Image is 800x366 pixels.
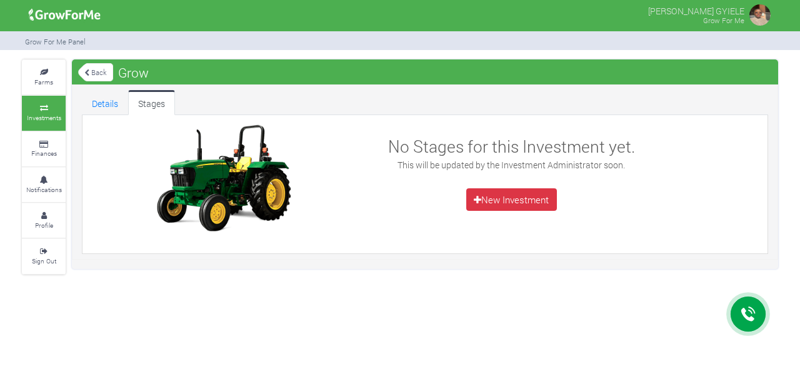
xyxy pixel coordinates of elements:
[35,221,53,230] small: Profile
[379,136,644,156] h3: No Stages for this Investment yet.
[78,62,113,83] a: Back
[27,113,61,122] small: Investments
[22,96,66,130] a: Investments
[379,158,644,171] p: This will be updated by the Investment Administrator soon.
[25,37,86,46] small: Grow For Me Panel
[466,188,557,211] a: New Investment
[703,16,744,25] small: Grow For Me
[24,3,105,28] img: growforme image
[32,257,56,265] small: Sign Out
[22,239,66,273] a: Sign Out
[31,149,57,158] small: Finances
[648,3,744,18] p: [PERSON_NAME] GYIELE
[82,90,128,115] a: Details
[747,3,772,28] img: growforme image
[115,60,152,85] span: Grow
[22,132,66,166] a: Finances
[145,121,301,234] img: growforme image
[22,203,66,238] a: Profile
[22,60,66,94] a: Farms
[34,78,53,86] small: Farms
[22,168,66,202] a: Notifications
[128,90,175,115] a: Stages
[26,185,62,194] small: Notifications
